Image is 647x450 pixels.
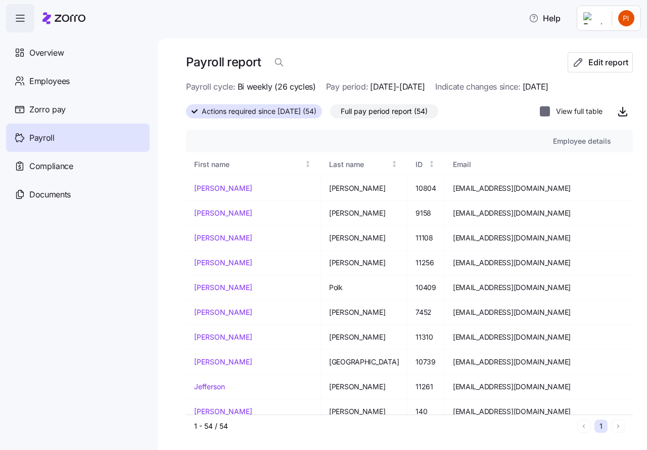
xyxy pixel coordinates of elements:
[321,152,407,176] th: Last nameNot sorted
[523,80,548,93] span: [DATE]
[391,160,398,168] div: Not sorted
[202,105,316,118] span: Actions required since [DATE] (54)
[194,282,312,293] a: [PERSON_NAME]
[329,208,399,218] span: [PERSON_NAME]
[521,8,569,28] button: Help
[568,52,633,72] button: Edit report
[194,159,303,170] div: First name
[435,80,521,93] span: Indicate changes since:
[194,357,312,367] a: [PERSON_NAME]
[588,56,628,68] span: Edit report
[329,282,399,293] span: Polk
[577,420,590,433] button: Previous page
[428,160,435,168] div: Not sorted
[186,80,236,93] span: Payroll cycle:
[550,106,603,116] label: View full table
[326,80,368,93] span: Pay period:
[415,307,436,317] span: 7452
[6,67,150,95] a: Employees
[415,258,436,268] span: 11256
[29,75,70,88] span: Employees
[6,124,150,152] a: Payroll
[329,159,389,170] div: Last name
[29,188,71,201] span: Documents
[407,152,445,176] th: IDNot sorted
[194,421,573,431] div: 1 - 54 / 54
[415,382,436,392] span: 11261
[329,406,399,417] span: [PERSON_NAME]
[29,47,64,59] span: Overview
[186,54,261,70] h1: Payroll report
[194,382,312,392] a: Jefferson
[329,233,399,243] span: [PERSON_NAME]
[415,357,436,367] span: 10739
[415,282,436,293] span: 10409
[194,406,312,417] a: [PERSON_NAME]
[29,132,55,144] span: Payroll
[194,258,312,268] a: [PERSON_NAME]
[329,258,399,268] span: [PERSON_NAME]
[370,80,425,93] span: [DATE]-[DATE]
[583,12,604,24] img: Employer logo
[329,307,399,317] span: [PERSON_NAME]
[238,80,316,93] span: Bi weekly (26 cycles)
[6,180,150,209] a: Documents
[6,152,150,180] a: Compliance
[612,420,625,433] button: Next page
[529,12,561,24] span: Help
[194,208,312,218] a: [PERSON_NAME]
[194,307,312,317] a: [PERSON_NAME]
[194,183,312,193] a: [PERSON_NAME]
[618,10,634,26] img: 24d6825ccf4887a4818050cadfd93e6d
[29,160,73,173] span: Compliance
[304,160,311,168] div: Not sorted
[329,183,399,193] span: [PERSON_NAME]
[415,332,436,342] span: 11310
[415,233,436,243] span: 11108
[415,159,426,170] div: ID
[6,38,150,67] a: Overview
[6,95,150,124] a: Zorro pay
[415,183,436,193] span: 10804
[194,233,312,243] a: [PERSON_NAME]
[329,357,399,367] span: [GEOGRAPHIC_DATA]
[194,332,312,342] a: [PERSON_NAME]
[594,420,608,433] button: 1
[329,382,399,392] span: [PERSON_NAME]
[186,152,321,176] th: First nameNot sorted
[341,105,428,118] span: Full pay period report (54)
[415,208,436,218] span: 9158
[329,332,399,342] span: [PERSON_NAME]
[415,406,436,417] span: 140
[29,103,66,116] span: Zorro pay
